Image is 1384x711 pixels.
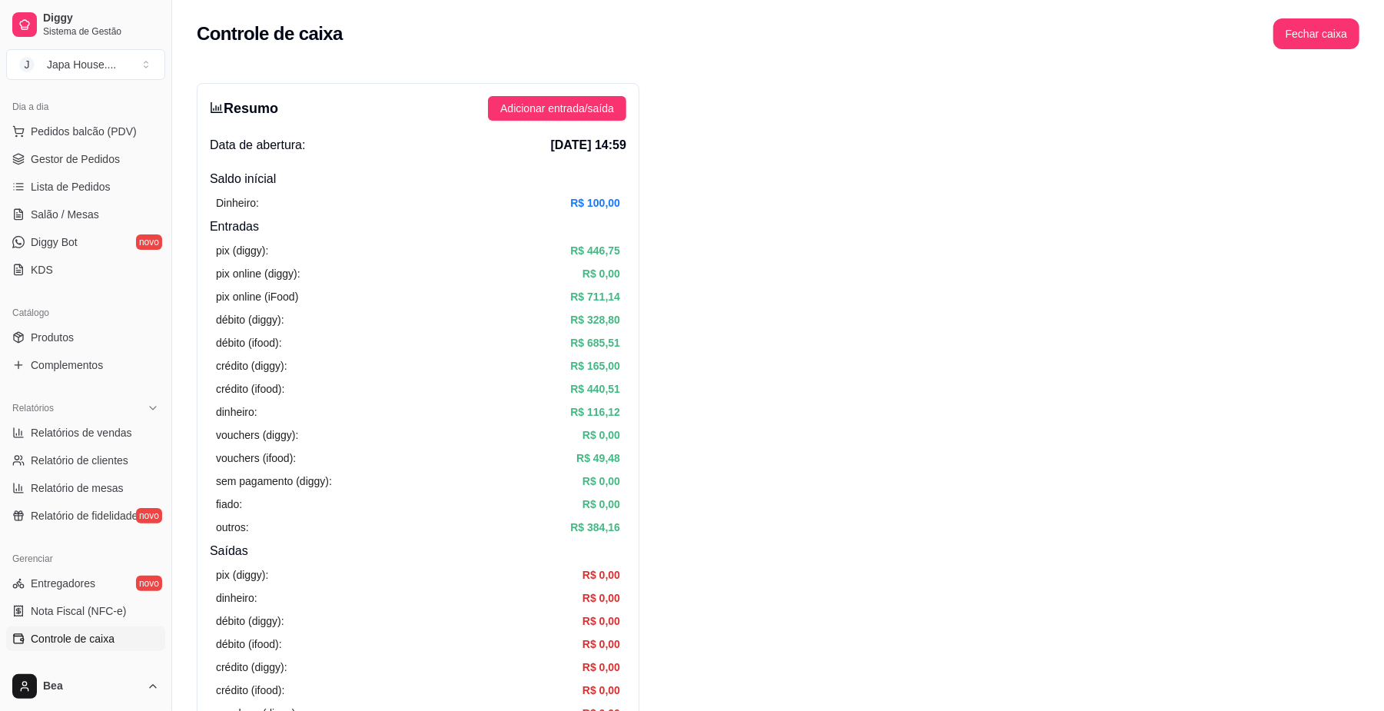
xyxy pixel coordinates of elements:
[210,542,626,560] h4: Saídas
[210,218,626,236] h4: Entradas
[216,473,332,490] article: sem pagamento (diggy):
[582,659,620,676] article: R$ 0,00
[570,194,620,211] article: R$ 100,00
[31,124,137,139] span: Pedidos balcão (PDV)
[582,682,620,699] article: R$ 0,00
[6,571,165,596] a: Entregadoresnovo
[582,566,620,583] article: R$ 0,00
[31,262,53,277] span: KDS
[6,325,165,350] a: Produtos
[31,631,115,646] span: Controle de caixa
[31,179,111,194] span: Lista de Pedidos
[570,380,620,397] article: R$ 440,51
[570,288,620,305] article: R$ 711,14
[31,151,120,167] span: Gestor de Pedidos
[210,170,626,188] h4: Saldo inícial
[6,448,165,473] a: Relatório de clientes
[570,242,620,259] article: R$ 446,75
[6,626,165,651] a: Controle de caixa
[1273,18,1359,49] button: Fechar caixa
[570,311,620,328] article: R$ 328,80
[570,357,620,374] article: R$ 165,00
[43,12,159,25] span: Diggy
[6,476,165,500] a: Relatório de mesas
[31,603,126,619] span: Nota Fiscal (NFC-e)
[6,230,165,254] a: Diggy Botnovo
[582,473,620,490] article: R$ 0,00
[31,330,74,345] span: Produtos
[6,257,165,282] a: KDS
[216,519,249,536] article: outros:
[551,136,626,154] span: [DATE] 14:59
[216,590,257,606] article: dinheiro:
[6,353,165,377] a: Complementos
[6,420,165,445] a: Relatórios de vendas
[216,288,298,305] article: pix online (iFood)
[216,659,287,676] article: crédito (diggy):
[210,136,306,154] span: Data de abertura:
[31,508,138,523] span: Relatório de fidelidade
[31,659,113,674] span: Controle de fiado
[216,404,257,420] article: dinheiro:
[19,57,35,72] span: J
[31,234,78,250] span: Diggy Bot
[216,357,287,374] article: crédito (diggy):
[6,547,165,571] div: Gerenciar
[12,402,54,414] span: Relatórios
[216,613,284,630] article: débito (diggy):
[6,301,165,325] div: Catálogo
[6,174,165,199] a: Lista de Pedidos
[582,590,620,606] article: R$ 0,00
[216,334,282,351] article: débito (ifood):
[216,636,282,653] article: débito (ifood):
[570,519,620,536] article: R$ 384,16
[6,503,165,528] a: Relatório de fidelidadenovo
[500,100,614,117] span: Adicionar entrada/saída
[216,450,296,467] article: vouchers (ifood):
[582,496,620,513] article: R$ 0,00
[6,599,165,623] a: Nota Fiscal (NFC-e)
[582,265,620,282] article: R$ 0,00
[197,22,343,46] h2: Controle de caixa
[216,194,259,211] article: Dinheiro:
[6,119,165,144] button: Pedidos balcão (PDV)
[31,357,103,373] span: Complementos
[216,427,298,444] article: vouchers (diggy):
[6,202,165,227] a: Salão / Mesas
[31,425,132,440] span: Relatórios de vendas
[582,427,620,444] article: R$ 0,00
[6,6,165,43] a: DiggySistema de Gestão
[43,679,141,693] span: Bea
[6,668,165,705] button: Bea
[43,25,159,38] span: Sistema de Gestão
[210,98,278,119] h3: Resumo
[47,57,116,72] div: Japa House. ...
[570,404,620,420] article: R$ 116,12
[216,311,284,328] article: débito (diggy):
[6,147,165,171] a: Gestor de Pedidos
[216,265,300,282] article: pix online (diggy):
[216,566,268,583] article: pix (diggy):
[570,334,620,351] article: R$ 685,51
[6,95,165,119] div: Dia a dia
[576,450,620,467] article: R$ 49,48
[216,380,284,397] article: crédito (ifood):
[216,682,284,699] article: crédito (ifood):
[488,96,626,121] button: Adicionar entrada/saída
[582,636,620,653] article: R$ 0,00
[6,654,165,679] a: Controle de fiado
[31,576,95,591] span: Entregadores
[31,480,124,496] span: Relatório de mesas
[31,207,99,222] span: Salão / Mesas
[216,242,268,259] article: pix (diggy):
[216,496,242,513] article: fiado:
[582,613,620,630] article: R$ 0,00
[6,49,165,80] button: Select a team
[210,101,224,115] span: bar-chart
[31,453,128,468] span: Relatório de clientes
